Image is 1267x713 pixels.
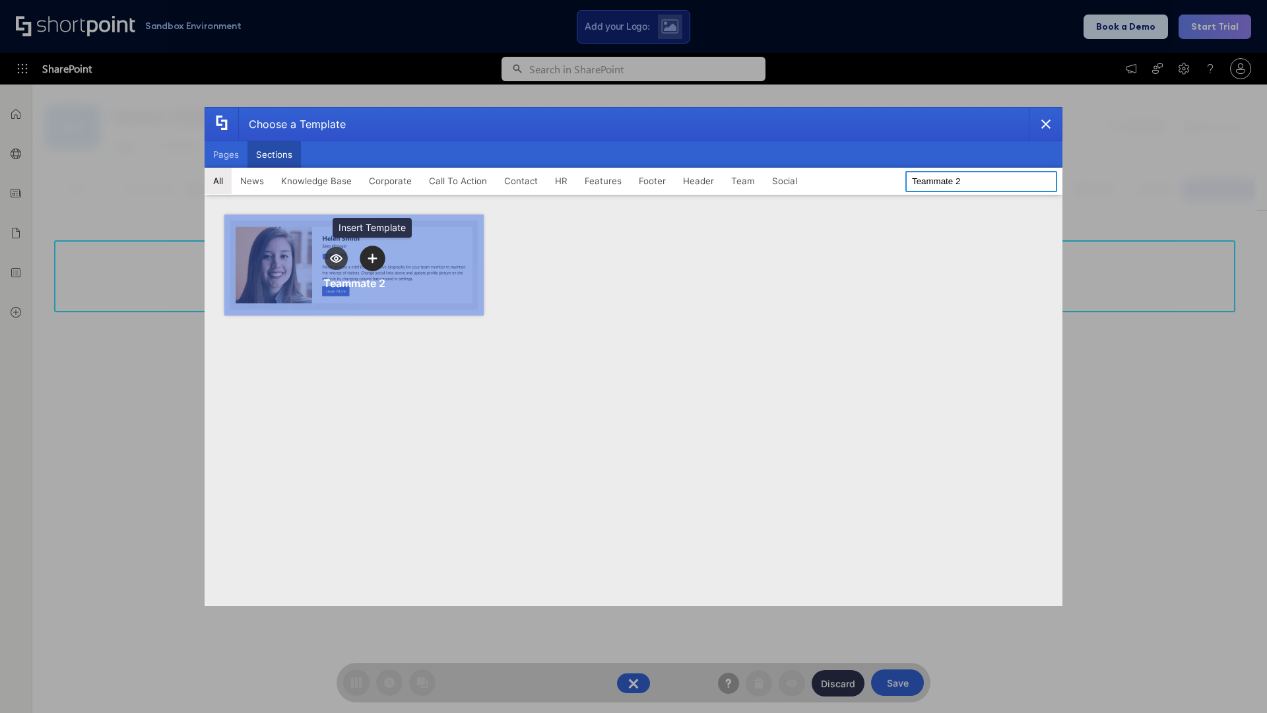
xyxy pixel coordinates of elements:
[674,168,723,194] button: Header
[905,171,1057,192] input: Search
[323,277,385,290] div: Teammate 2
[546,168,576,194] button: HR
[576,168,630,194] button: Features
[273,168,360,194] button: Knowledge Base
[630,168,674,194] button: Footer
[496,168,546,194] button: Contact
[205,168,232,194] button: All
[723,168,763,194] button: Team
[420,168,496,194] button: Call To Action
[247,141,301,168] button: Sections
[232,168,273,194] button: News
[238,108,346,141] div: Choose a Template
[205,107,1062,606] div: template selector
[763,168,806,194] button: Social
[360,168,420,194] button: Corporate
[205,141,247,168] button: Pages
[1201,650,1267,713] iframe: Chat Widget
